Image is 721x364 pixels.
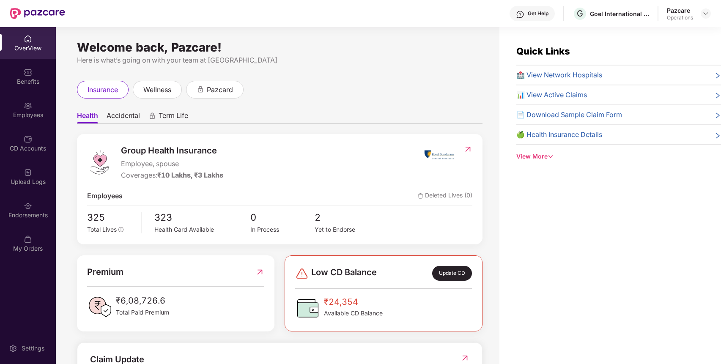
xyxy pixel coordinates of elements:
[10,8,65,19] img: New Pazcare Logo
[714,111,721,120] span: right
[255,265,264,279] img: RedirectIcon
[24,68,32,77] img: svg+xml;base64,PHN2ZyBpZD0iQmVuZWZpdHMiIHhtbG5zPSJodHRwOi8vd3d3LnczLm9yZy8yMDAwL3N2ZyIgd2lkdGg9Ij...
[714,131,721,140] span: right
[667,14,693,21] div: Operations
[9,344,17,353] img: svg+xml;base64,PHN2ZyBpZD0iU2V0dGluZy0yMHgyMCIgeG1sbnM9Imh0dHA6Ly93d3cudzMub3JnLzIwMDAvc3ZnIiB3aW...
[432,266,472,281] div: Update CD
[24,168,32,177] img: svg+xml;base64,PHN2ZyBpZD0iVXBsb2FkX0xvZ3MiIGRhdGEtbmFtZT0iVXBsb2FkIExvZ3MiIHhtbG5zPSJodHRwOi8vd3...
[311,266,377,281] span: Low CD Balance
[87,191,123,201] span: Employees
[250,210,315,225] span: 0
[667,6,693,14] div: Pazcare
[516,10,524,19] img: svg+xml;base64,PHN2ZyBpZD0iSGVscC0zMngzMiIgeG1sbnM9Imh0dHA6Ly93d3cudzMub3JnLzIwMDAvc3ZnIiB3aWR0aD...
[702,10,709,17] img: svg+xml;base64,PHN2ZyBpZD0iRHJvcGRvd24tMzJ4MzIiIHhtbG5zPSJodHRwOi8vd3d3LnczLm9yZy8yMDAwL3N2ZyIgd2...
[418,193,423,199] img: deleteIcon
[24,135,32,143] img: svg+xml;base64,PHN2ZyBpZD0iQ0RfQWNjb3VudHMiIGRhdGEtbmFtZT0iQ0QgQWNjb3VudHMiIHhtbG5zPSJodHRwOi8vd3...
[207,85,233,95] span: pazcard
[121,144,223,157] span: Group Health Insurance
[528,10,548,17] div: Get Help
[516,46,570,57] span: Quick Links
[295,296,321,321] img: CDBalanceIcon
[116,294,169,307] span: ₹6,08,726.6
[143,85,171,95] span: wellness
[24,235,32,244] img: svg+xml;base64,PHN2ZyBpZD0iTXlfT3JkZXJzIiBkYXRhLW5hbWU9Ik15IE9yZGVycyIgeG1sbnM9Imh0dHA6Ly93d3cudz...
[714,71,721,80] span: right
[116,308,169,317] span: Total Paid Premium
[77,111,98,123] span: Health
[121,170,223,181] div: Coverages:
[154,210,251,225] span: 323
[77,55,482,66] div: Here is what’s going on with your team at [GEOGRAPHIC_DATA]
[159,111,188,123] span: Term Life
[590,10,649,18] div: Goel International Private Limited
[250,225,315,234] div: In Process
[315,210,379,225] span: 2
[714,91,721,100] span: right
[87,294,112,320] img: PaidPremiumIcon
[121,159,223,169] span: Employee, spouse
[463,145,472,153] img: RedirectIcon
[87,226,117,233] span: Total Lives
[295,267,309,280] img: svg+xml;base64,PHN2ZyBpZD0iRGFuZ2VyLTMyeDMyIiB4bWxucz0iaHR0cDovL3d3dy53My5vcmcvMjAwMC9zdmciIHdpZH...
[77,44,482,51] div: Welcome back, Pazcare!
[197,85,204,93] div: animation
[24,101,32,110] img: svg+xml;base64,PHN2ZyBpZD0iRW1wbG95ZWVzIiB4bWxucz0iaHR0cDovL3d3dy53My5vcmcvMjAwMC9zdmciIHdpZHRoPS...
[157,171,223,179] span: ₹10 Lakhs, ₹3 Lakhs
[423,144,455,165] img: insurerIcon
[418,191,472,201] span: Deleted Lives (0)
[324,296,383,309] span: ₹24,354
[577,8,583,19] span: G
[324,309,383,318] span: Available CD Balance
[516,129,602,140] span: 🍏 Health Insurance Details
[88,85,118,95] span: insurance
[87,210,135,225] span: 325
[516,109,622,120] span: 📄 Download Sample Claim Form
[148,112,156,120] div: animation
[516,70,602,80] span: 🏥 View Network Hospitals
[461,354,469,362] img: RedirectIcon
[19,344,47,353] div: Settings
[548,153,554,159] span: down
[87,150,112,175] img: logo
[315,225,379,234] div: Yet to Endorse
[154,225,251,234] div: Health Card Available
[107,111,140,123] span: Accidental
[24,35,32,43] img: svg+xml;base64,PHN2ZyBpZD0iSG9tZSIgeG1sbnM9Imh0dHA6Ly93d3cudzMub3JnLzIwMDAvc3ZnIiB3aWR0aD0iMjAiIG...
[118,227,123,232] span: info-circle
[24,202,32,210] img: svg+xml;base64,PHN2ZyBpZD0iRW5kb3JzZW1lbnRzIiB4bWxucz0iaHR0cDovL3d3dy53My5vcmcvMjAwMC9zdmciIHdpZH...
[516,90,587,100] span: 📊 View Active Claims
[516,152,721,161] div: View More
[87,265,123,279] span: Premium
